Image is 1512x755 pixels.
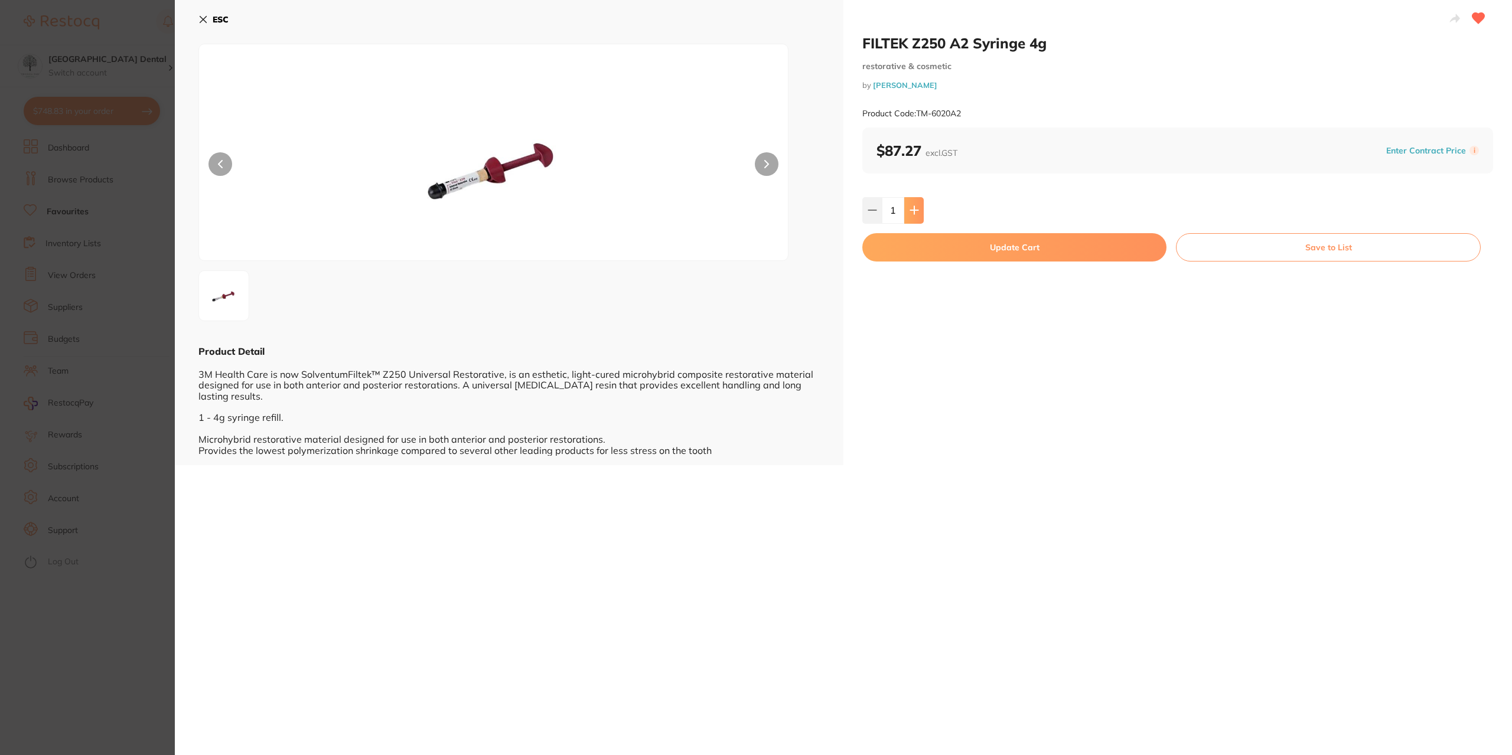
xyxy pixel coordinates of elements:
button: Update Cart [862,233,1166,262]
b: Product Detail [198,345,265,357]
b: ESC [213,14,229,25]
div: 3M Health Care is now SolventumFiltek™ Z250 Universal Restorative, is an esthetic, light-cured mi... [198,358,820,456]
small: restorative & cosmetic [862,61,1493,71]
b: $87.27 [876,142,957,159]
span: excl. GST [926,148,957,158]
small: Product Code: TM-6020A2 [862,109,961,119]
button: Save to List [1176,233,1481,262]
h2: FILTEK Z250 A2 Syringe 4g [862,34,1493,52]
button: ESC [198,9,229,30]
label: i [1469,146,1479,155]
button: Enter Contract Price [1383,145,1469,156]
img: Mi5qcGc [203,274,245,317]
a: [PERSON_NAME] [873,80,937,90]
img: Mi5qcGc [317,74,670,260]
small: by [862,81,1493,90]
